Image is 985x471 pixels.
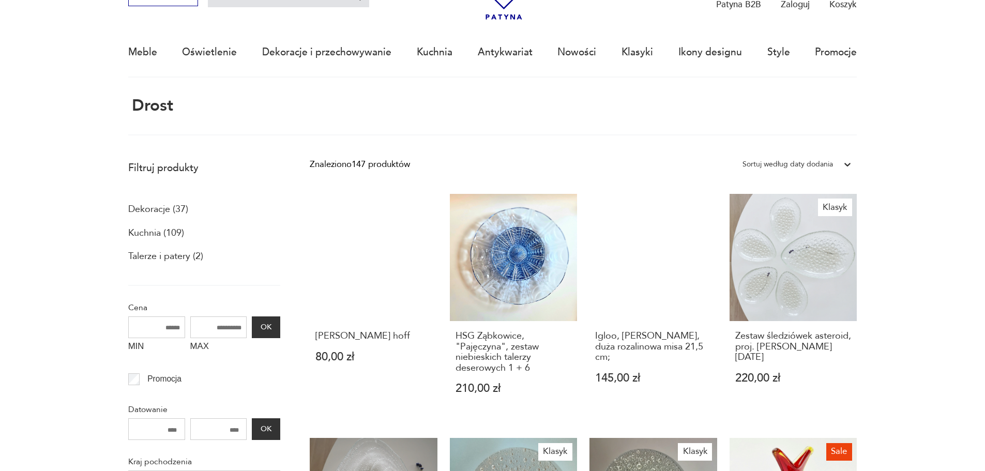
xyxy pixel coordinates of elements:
a: Kuchnia (109) [128,224,184,242]
label: MAX [190,338,247,358]
p: Datowanie [128,403,280,416]
button: OK [252,316,280,338]
a: HSG Ząbkowice, "Pajęczyna", zestaw niebieskich talerzy deserowych 1 + 6HSG Ząbkowice, "Pajęczyna"... [450,194,578,418]
h3: [PERSON_NAME] hoff [315,331,432,341]
a: Dekoracje i przechowywanie [262,28,391,76]
a: Dekoracje (37) [128,201,188,218]
a: Oświetlenie [182,28,237,76]
h3: Zestaw śledziówek asteroid, proj. [PERSON_NAME][DATE] [735,331,852,362]
p: Filtruj produkty [128,161,280,175]
a: Talerze i patery (2) [128,248,203,265]
h1: Drost [128,97,173,115]
a: Meble [128,28,157,76]
div: Znaleziono 147 produktów [310,158,410,171]
a: KlasykZestaw śledziówek asteroid, proj. Jan Sylwester DrostZestaw śledziówek asteroid, proj. [PER... [730,194,857,418]
h3: HSG Ząbkowice, "Pajęczyna", zestaw niebieskich talerzy deserowych 1 + 6 [456,331,572,373]
p: 220,00 zł [735,373,852,384]
p: 80,00 zł [315,352,432,362]
p: 210,00 zł [456,383,572,394]
a: Ikony designu [678,28,742,76]
a: Antykwariat [478,28,533,76]
a: Promocje [815,28,857,76]
a: Style [767,28,790,76]
p: Cena [128,301,280,314]
p: Promocja [147,372,181,386]
a: Klasyki [622,28,653,76]
p: 145,00 zł [595,373,711,384]
a: Misa Sygnowana hoff[PERSON_NAME] hoff80,00 zł [310,194,437,418]
p: Kraj pochodzenia [128,455,280,468]
a: Igloo, E. Trzewik - Drost, duża rozalinowa misa 21,5 cm;Igloo, [PERSON_NAME], duża rozalinowa mis... [589,194,717,418]
label: MIN [128,338,185,358]
div: Sortuj według daty dodania [742,158,833,171]
button: OK [252,418,280,440]
h3: Igloo, [PERSON_NAME], duża rozalinowa misa 21,5 cm; [595,331,711,362]
a: Nowości [557,28,596,76]
a: Kuchnia [417,28,452,76]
